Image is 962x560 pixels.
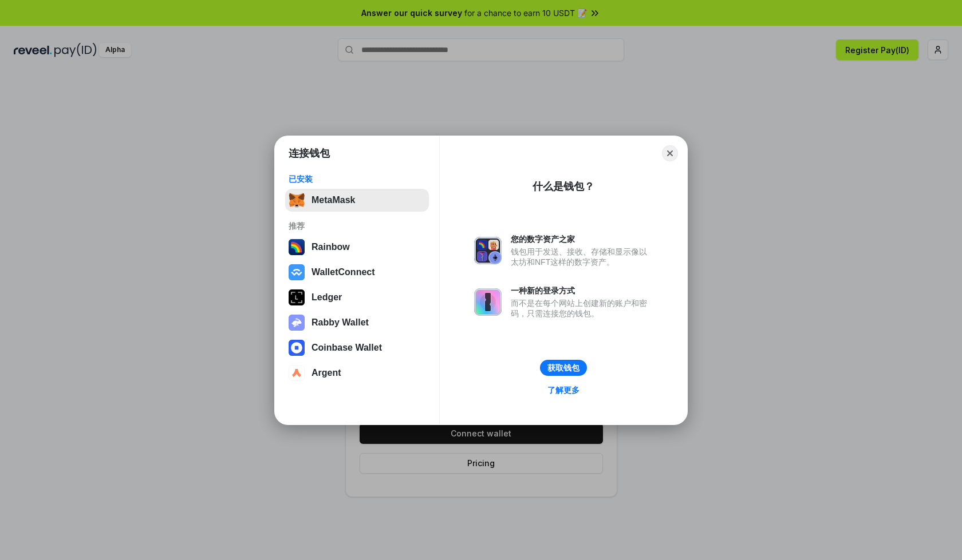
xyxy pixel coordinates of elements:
[312,242,350,252] div: Rainbow
[289,192,305,208] img: svg+xml,%3Csvg%20fill%3D%22none%22%20height%3D%2233%22%20viewBox%3D%220%200%2035%2033%22%20width%...
[511,285,653,296] div: 一种新的登录方式
[533,180,594,193] div: 什么是钱包？
[312,195,355,205] div: MetaMask
[474,288,502,316] img: svg+xml,%3Csvg%20xmlns%3D%22http%3A%2F%2Fwww.w3.org%2F2000%2Fsvg%22%20fill%3D%22none%22%20viewBox...
[547,363,579,373] div: 获取钱包
[312,368,341,378] div: Argent
[511,247,653,267] div: 钱包用于发送、接收、存储和显示像以太坊和NFT这样的数字资产。
[474,237,502,264] img: svg+xml,%3Csvg%20xmlns%3D%22http%3A%2F%2Fwww.w3.org%2F2000%2Fsvg%22%20fill%3D%22none%22%20viewBox...
[312,343,382,353] div: Coinbase Wallet
[285,336,429,359] button: Coinbase Wallet
[662,145,678,161] button: Close
[547,385,579,395] div: 了解更多
[312,317,369,328] div: Rabby Wallet
[285,362,429,384] button: Argent
[289,174,425,184] div: 已安装
[289,239,305,255] img: svg+xml,%3Csvg%20width%3D%22120%22%20height%3D%22120%22%20viewBox%3D%220%200%20120%20120%22%20fil...
[285,189,429,212] button: MetaMask
[289,264,305,280] img: svg+xml,%3Csvg%20width%3D%2228%22%20height%3D%2228%22%20viewBox%3D%220%200%2028%2028%22%20fill%3D...
[312,267,375,277] div: WalletConnect
[541,383,586,398] a: 了解更多
[285,311,429,334] button: Rabby Wallet
[289,315,305,331] img: svg+xml,%3Csvg%20xmlns%3D%22http%3A%2F%2Fwww.w3.org%2F2000%2Fsvg%22%20fill%3D%22none%22%20viewBox...
[289,365,305,381] img: svg+xml,%3Csvg%20width%3D%2228%22%20height%3D%2228%22%20viewBox%3D%220%200%2028%2028%22%20fill%3D...
[285,261,429,284] button: WalletConnect
[289,340,305,356] img: svg+xml,%3Csvg%20width%3D%2228%22%20height%3D%2228%22%20viewBox%3D%220%200%2028%2028%22%20fill%3D...
[511,298,653,319] div: 而不是在每个网站上创建新的账户和密码，只需连接您的钱包。
[540,360,587,376] button: 获取钱包
[312,292,342,303] div: Ledger
[285,236,429,259] button: Rainbow
[289,221,425,231] div: 推荐
[289,289,305,305] img: svg+xml,%3Csvg%20xmlns%3D%22http%3A%2F%2Fwww.w3.org%2F2000%2Fsvg%22%20width%3D%2228%22%20height%3...
[511,234,653,244] div: 您的数字资产之家
[289,146,330,160] h1: 连接钱包
[285,286,429,309] button: Ledger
